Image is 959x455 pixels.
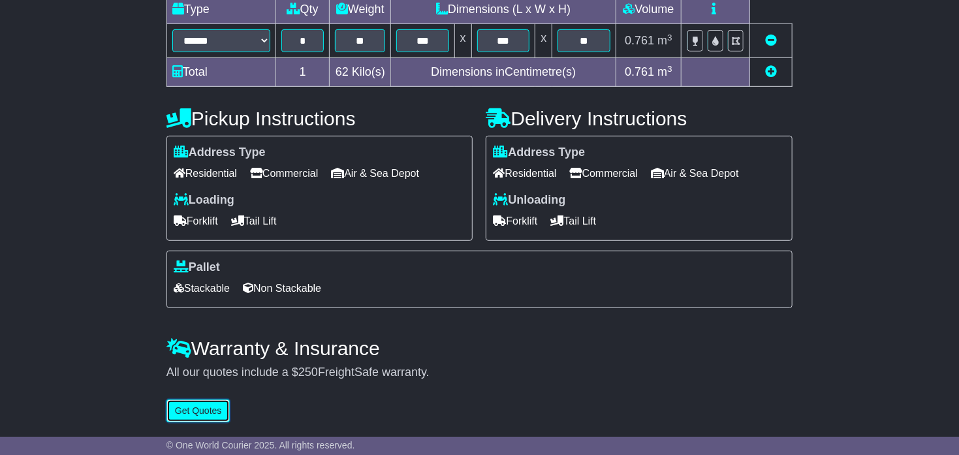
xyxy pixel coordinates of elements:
span: Residential [493,163,556,183]
sup: 3 [667,64,672,74]
label: Pallet [174,260,220,275]
label: Unloading [493,193,565,208]
span: m [657,65,672,78]
td: Kilo(s) [330,58,391,87]
span: © One World Courier 2025. All rights reserved. [166,440,355,450]
button: Get Quotes [166,400,230,422]
a: Add new item [765,65,777,78]
a: Remove this item [765,34,777,47]
h4: Delivery Instructions [486,108,793,129]
span: Stackable [174,278,230,298]
label: Loading [174,193,234,208]
td: x [535,24,552,58]
span: Air & Sea Depot [331,163,419,183]
span: Residential [174,163,237,183]
span: 250 [298,366,318,379]
td: Dimensions in Centimetre(s) [391,58,616,87]
td: Total [166,58,275,87]
span: 0.761 [625,34,654,47]
span: 0.761 [625,65,654,78]
span: m [657,34,672,47]
td: x [454,24,471,58]
span: Non Stackable [243,278,321,298]
label: Address Type [174,146,266,160]
span: Forklift [493,211,537,231]
span: Forklift [174,211,218,231]
span: 62 [336,65,349,78]
span: Air & Sea Depot [651,163,739,183]
h4: Pickup Instructions [166,108,473,129]
h4: Warranty & Insurance [166,337,793,359]
sup: 3 [667,33,672,42]
td: 1 [275,58,330,87]
span: Tail Lift [550,211,596,231]
span: Commercial [250,163,318,183]
div: All our quotes include a $ FreightSafe warranty. [166,366,793,380]
span: Commercial [570,163,638,183]
label: Address Type [493,146,585,160]
span: Tail Lift [231,211,277,231]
